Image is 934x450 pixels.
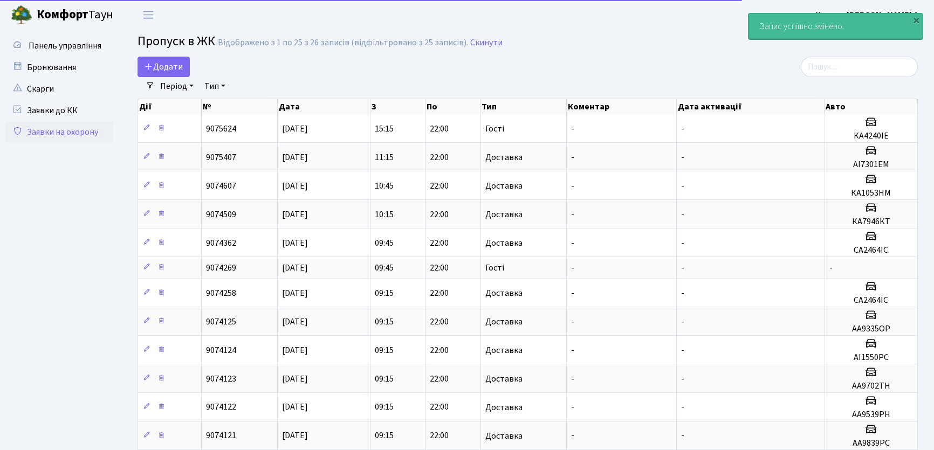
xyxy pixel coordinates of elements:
[677,99,825,114] th: Дата активації
[37,6,88,23] b: Комфорт
[218,38,468,48] div: Відображено з 1 по 25 з 26 записів (відфільтровано з 25 записів).
[485,264,504,272] span: Гості
[135,6,162,24] button: Переключити навігацію
[681,209,684,220] span: -
[571,123,574,135] span: -
[375,344,394,356] span: 09:15
[282,287,308,299] span: [DATE]
[375,123,394,135] span: 15:15
[829,131,913,141] h5: КА4240ІЕ
[829,262,833,274] span: -
[801,57,918,77] input: Пошук...
[138,57,190,77] a: Додати
[430,401,449,413] span: 22:00
[825,99,917,114] th: Авто
[829,410,913,420] h5: АА9539РН
[430,262,449,274] span: 22:00
[829,438,913,448] h5: АА9839РС
[681,344,684,356] span: -
[282,401,308,413] span: [DATE]
[681,262,684,274] span: -
[681,316,684,328] span: -
[145,61,183,73] span: Додати
[206,373,236,385] span: 9074123
[571,430,574,442] span: -
[681,180,684,192] span: -
[206,237,236,249] span: 9074362
[485,153,523,162] span: Доставка
[5,35,113,57] a: Панель управління
[485,317,523,326] span: Доставка
[375,151,394,163] span: 11:15
[470,38,503,48] a: Скинути
[206,151,236,163] span: 9075407
[278,99,370,114] th: Дата
[375,373,394,385] span: 09:15
[206,262,236,274] span: 9074269
[748,13,923,39] div: Запис успішно змінено.
[681,123,684,135] span: -
[156,77,198,95] a: Період
[485,432,523,440] span: Доставка
[571,373,574,385] span: -
[282,262,308,274] span: [DATE]
[571,151,574,163] span: -
[571,344,574,356] span: -
[829,381,913,391] h5: АА9702ТН
[206,344,236,356] span: 9074124
[485,182,523,190] span: Доставка
[485,289,523,297] span: Доставка
[282,237,308,249] span: [DATE]
[430,287,449,299] span: 22:00
[138,99,202,114] th: Дії
[430,209,449,220] span: 22:00
[206,316,236,328] span: 9074125
[480,99,566,114] th: Тип
[571,262,574,274] span: -
[282,180,308,192] span: [DATE]
[206,287,236,299] span: 9074258
[200,77,230,95] a: Тип
[138,32,215,51] span: Пропуск в ЖК
[571,237,574,249] span: -
[815,9,921,21] b: Цитрус [PERSON_NAME] А.
[485,403,523,412] span: Доставка
[681,430,684,442] span: -
[206,123,236,135] span: 9075624
[11,4,32,26] img: logo.png
[282,373,308,385] span: [DATE]
[485,239,523,247] span: Доставка
[206,180,236,192] span: 9074607
[206,209,236,220] span: 9074509
[206,430,236,442] span: 9074121
[829,217,913,227] h5: КА7946КТ
[29,40,101,52] span: Панель управління
[5,78,113,100] a: Скарги
[206,401,236,413] span: 9074122
[282,430,308,442] span: [DATE]
[282,151,308,163] span: [DATE]
[375,287,394,299] span: 09:15
[681,401,684,413] span: -
[571,180,574,192] span: -
[375,180,394,192] span: 10:45
[829,324,913,334] h5: АА9335ОР
[430,151,449,163] span: 22:00
[430,344,449,356] span: 22:00
[571,401,574,413] span: -
[282,123,308,135] span: [DATE]
[485,346,523,355] span: Доставка
[202,99,278,114] th: №
[5,100,113,121] a: Заявки до КК
[375,209,394,220] span: 10:15
[571,209,574,220] span: -
[375,316,394,328] span: 09:15
[282,316,308,328] span: [DATE]
[430,180,449,192] span: 22:00
[430,316,449,328] span: 22:00
[829,160,913,170] h5: АІ7301ЕМ
[375,401,394,413] span: 09:15
[829,352,913,363] h5: АІ1550РС
[375,262,394,274] span: 09:45
[681,237,684,249] span: -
